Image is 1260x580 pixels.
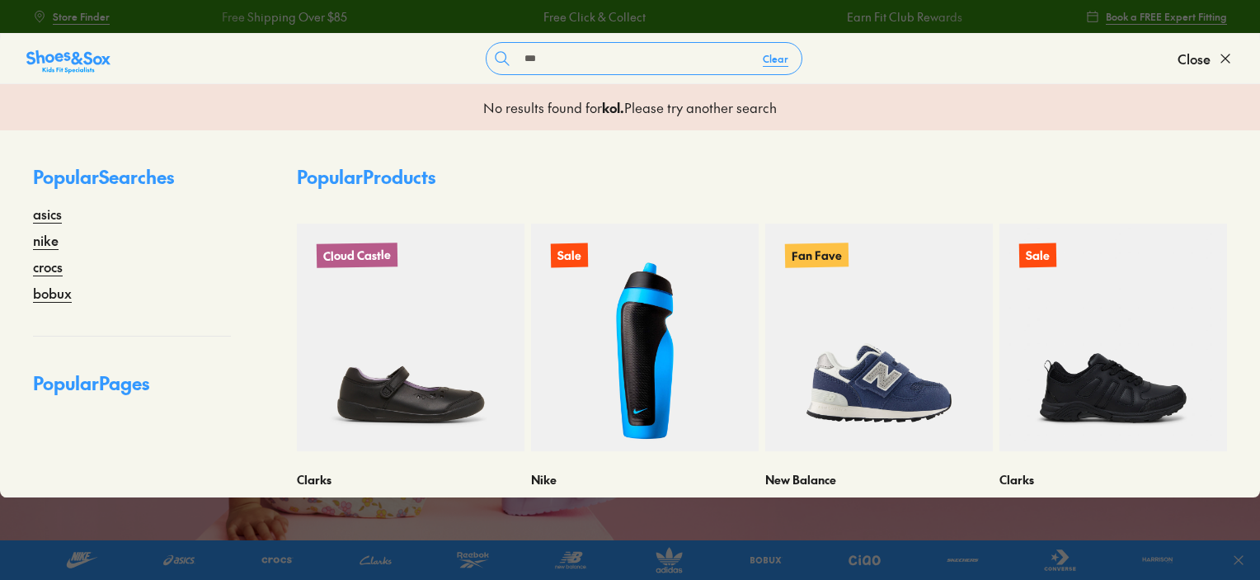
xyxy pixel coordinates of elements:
[33,230,59,250] a: nike
[297,471,524,488] p: Clarks
[33,257,63,276] a: crocs
[750,44,802,73] button: Clear
[297,163,435,191] p: Popular Products
[53,9,110,24] span: Store Finder
[785,243,849,267] p: Fan Fave
[297,224,524,451] a: Cloud Castle
[483,97,777,117] p: No results found for Please try another search
[33,370,231,410] p: Popular Pages
[765,471,993,488] p: New Balance
[33,283,72,303] a: bobux
[765,495,993,513] a: 313 V2 Infant
[221,8,346,26] a: Free Shipping Over $85
[999,224,1227,451] a: Sale
[999,495,1227,513] a: Noisy
[1178,40,1234,77] button: Close
[531,495,759,513] a: Nike Waterbottle 600ml
[33,204,62,224] a: asics
[846,8,961,26] a: Earn Fit Club Rewards
[602,98,624,116] b: kol .
[1106,9,1227,24] span: Book a FREE Expert Fitting
[317,243,397,268] p: Cloud Castle
[531,471,759,488] p: Nike
[531,224,759,451] a: Sale
[26,45,110,72] a: Shoes &amp; Sox
[543,8,645,26] a: Free Click & Collect
[26,49,110,75] img: SNS_Logo_Responsive.svg
[33,2,110,31] a: Store Finder
[1019,243,1056,268] p: Sale
[765,224,993,451] a: Fan Fave
[1178,49,1211,68] span: Close
[1086,2,1227,31] a: Book a FREE Expert Fitting
[33,163,231,204] p: Popular Searches
[999,471,1227,488] p: Clarks
[551,243,588,268] p: Sale
[297,495,524,513] a: Cloud Castle Bailee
